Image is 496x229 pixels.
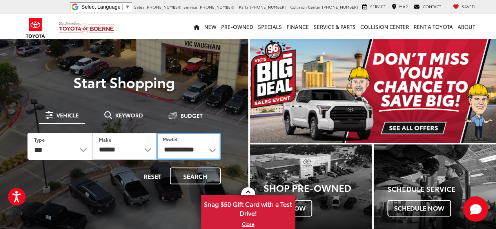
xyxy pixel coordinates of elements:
[184,4,197,10] span: Service
[202,14,219,39] a: New
[125,4,130,10] span: ▼
[387,200,451,216] span: Schedule Now
[263,182,372,193] h3: Shop Pre-Owned
[202,196,294,220] span: Snag $50 Gift Card with a Test Drive!
[180,113,203,118] span: Budget
[34,136,45,143] label: Type
[16,74,232,90] p: Start Shopping
[256,14,284,39] a: Specials
[423,4,441,9] span: Contact
[451,4,477,11] a: My Saved Vehicles
[21,15,50,41] img: Toyota
[163,136,178,142] label: Model
[115,112,143,118] span: Keyword
[311,14,358,39] a: Service & Parts: Opens in a new tab
[463,197,488,222] svg: Start Chat
[122,4,123,10] span: ​
[412,4,443,11] a: Contact
[411,14,455,39] a: Rent a Toyota
[463,197,488,222] button: Toggle Chat Window
[390,4,410,11] a: Map
[387,185,496,193] h4: Schedule Service
[58,21,114,35] img: Vic Vaughan Toyota of Boerne
[290,4,321,10] span: Collision Center
[134,4,144,10] span: Sales
[250,4,286,10] span: [PHONE_NUMBER]
[137,168,168,184] button: Reset
[322,4,358,10] span: [PHONE_NUMBER]
[145,4,182,10] span: [PHONE_NUMBER]
[81,4,130,10] a: Select Language​
[81,4,120,10] span: Select Language
[170,168,221,184] button: Search
[358,14,411,39] a: Collision Center
[99,136,111,143] label: Make
[56,112,79,118] span: Vehicle
[191,14,202,39] a: Home
[284,14,311,39] a: Finance
[399,4,408,9] span: Map
[198,4,234,10] span: [PHONE_NUMBER]
[455,14,478,39] a: About
[239,4,249,10] span: Parts
[360,4,388,11] a: Service
[219,14,256,39] a: Pre-Owned
[370,4,386,9] span: Service
[462,4,475,9] span: Saved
